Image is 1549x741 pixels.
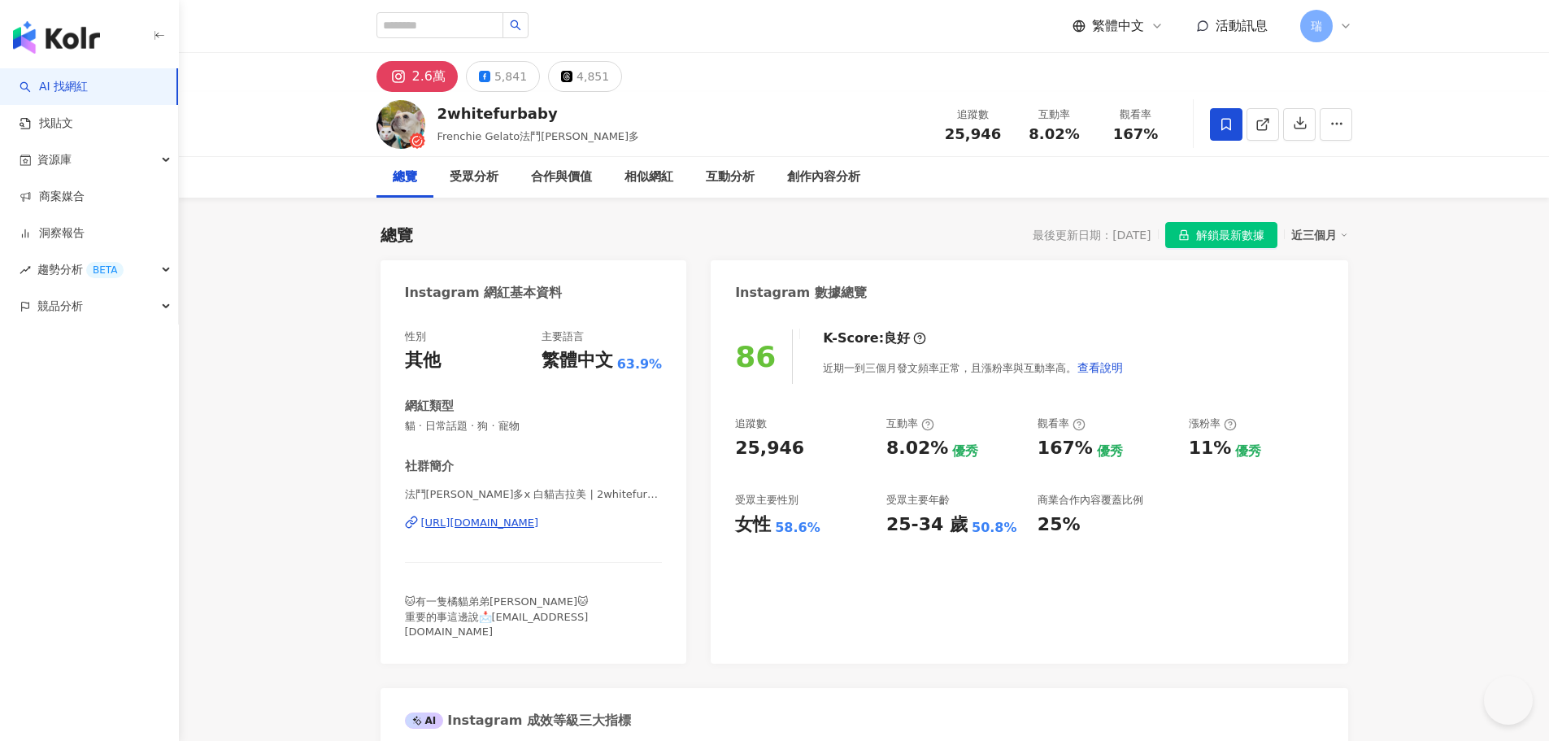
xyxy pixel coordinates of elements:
div: 5,841 [494,65,527,88]
div: 8.02% [886,436,948,461]
div: 其他 [405,348,441,373]
img: KOL Avatar [376,100,425,149]
div: 50.8% [972,519,1017,537]
div: 總覽 [381,224,413,246]
span: 繁體中文 [1092,17,1144,35]
span: 瑞 [1311,17,1322,35]
span: lock [1178,229,1190,241]
div: Instagram 網紅基本資料 [405,284,563,302]
div: 58.6% [775,519,820,537]
div: [URL][DOMAIN_NAME] [421,516,539,530]
span: 貓 · 日常話題 · 狗 · 寵物 [405,419,663,434]
div: 優秀 [1235,442,1261,460]
div: 最後更新日期：[DATE] [1033,229,1151,242]
div: K-Score : [823,329,926,347]
div: 創作內容分析 [787,168,860,187]
a: [URL][DOMAIN_NAME] [405,516,663,530]
div: 2.6萬 [412,65,446,88]
a: searchAI 找網紅 [20,79,88,95]
div: 受眾主要年齡 [886,493,950,508]
div: 總覽 [393,168,417,187]
span: 資源庫 [37,142,72,178]
span: search [510,20,521,31]
button: 2.6萬 [376,61,458,92]
div: 觀看率 [1105,107,1167,123]
span: 8.02% [1029,126,1079,142]
iframe: Help Scout Beacon - Open [1484,676,1533,725]
span: 🐱有一隻橘貓弟弟[PERSON_NAME]🐱 重要的事這邊說📩[EMAIL_ADDRESS][DOMAIN_NAME] [405,595,589,637]
div: 商業合作內容覆蓋比例 [1038,493,1143,508]
button: 解鎖最新數據 [1165,222,1277,248]
span: 趨勢分析 [37,251,124,288]
span: 167% [1113,126,1159,142]
div: 優秀 [1097,442,1123,460]
div: 追蹤數 [942,107,1004,123]
button: 查看說明 [1077,351,1124,384]
span: Frenchie Gelato法鬥[PERSON_NAME]多 [437,130,640,142]
div: 繁體中文 [542,348,613,373]
div: 受眾分析 [450,168,498,187]
div: 相似網紅 [624,168,673,187]
div: 167% [1038,436,1093,461]
div: 網紅類型 [405,398,454,415]
span: 活動訊息 [1216,18,1268,33]
div: 觀看率 [1038,416,1086,431]
span: 查看說明 [1077,361,1123,374]
div: Instagram 成效等級三大指標 [405,712,631,730]
div: 追蹤數 [735,416,767,431]
div: 25% [1038,512,1081,538]
img: logo [13,21,100,54]
a: 商案媒合 [20,189,85,205]
div: 25,946 [735,436,804,461]
div: 受眾主要性別 [735,493,798,508]
div: 優秀 [952,442,978,460]
div: Instagram 數據總覽 [735,284,867,302]
div: 良好 [884,329,910,347]
a: 找貼文 [20,116,73,132]
div: 合作與價值 [531,168,592,187]
div: 4,851 [577,65,609,88]
span: rise [20,264,31,276]
button: 5,841 [466,61,540,92]
div: 漲粉率 [1189,416,1237,431]
div: 2whitefurbaby [437,103,640,124]
span: 63.9% [617,355,663,373]
div: 86 [735,340,776,373]
span: 競品分析 [37,288,83,325]
div: 社群簡介 [405,458,454,475]
button: 4,851 [548,61,622,92]
span: 25,946 [945,125,1001,142]
a: 洞察報告 [20,225,85,242]
div: 互動分析 [706,168,755,187]
div: 互動率 [886,416,934,431]
div: 近期一到三個月發文頻率正常，且漲粉率與互動率高。 [823,351,1124,384]
div: 近三個月 [1291,224,1348,246]
div: 主要語言 [542,329,584,344]
div: 女性 [735,512,771,538]
span: 法鬥[PERSON_NAME]多x 白貓吉拉美 | 2whitefurbaby [405,487,663,502]
div: AI [405,713,444,729]
div: 25-34 歲 [886,512,968,538]
div: 性別 [405,329,426,344]
div: 互動率 [1024,107,1086,123]
span: 解鎖最新數據 [1196,223,1264,249]
div: BETA [86,262,124,278]
div: 11% [1189,436,1232,461]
